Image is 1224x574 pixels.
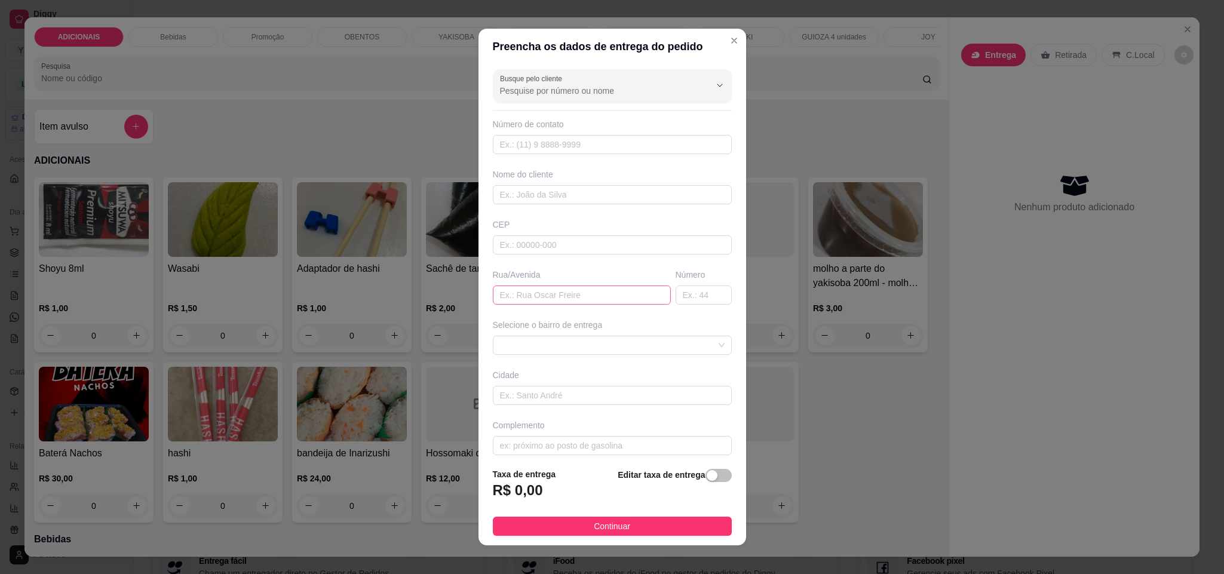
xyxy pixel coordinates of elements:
[500,85,691,97] input: Busque pelo cliente
[493,319,732,331] div: Selecione o bairro de entrega
[493,168,732,180] div: Nome do cliente
[478,29,746,65] header: Preencha os dados de entrega do pedido
[710,76,729,95] button: Show suggestions
[500,73,566,84] label: Busque pelo cliente
[493,235,732,254] input: Ex.: 00000-000
[618,470,705,480] strong: Editar taxa de entrega
[493,386,732,405] input: Ex.: Santo André
[493,118,732,130] div: Número de contato
[676,269,732,281] div: Número
[493,185,732,204] input: Ex.: João da Silva
[493,481,543,500] h3: R$ 0,00
[594,520,630,533] span: Continuar
[493,419,732,431] div: Complemento
[493,469,556,479] strong: Taxa de entrega
[676,286,732,305] input: Ex.: 44
[493,286,671,305] input: Ex.: Rua Oscar Freire
[493,135,732,154] input: Ex.: (11) 9 8888-9999
[493,517,732,536] button: Continuar
[493,436,732,455] input: ex: próximo ao posto de gasolina
[493,369,732,381] div: Cidade
[493,219,732,231] div: CEP
[725,31,744,50] button: Close
[493,269,671,281] div: Rua/Avenida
